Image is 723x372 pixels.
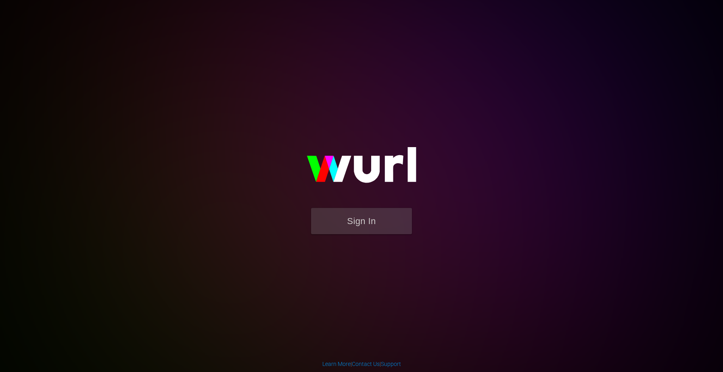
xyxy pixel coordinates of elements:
a: Learn More [322,361,351,367]
button: Sign In [311,208,412,234]
a: Support [381,361,401,367]
a: Contact Us [352,361,380,367]
div: | | [322,360,401,368]
img: wurl-logo-on-black-223613ac3d8ba8fe6dc639794a292ebdb59501304c7dfd60c99c58986ef67473.svg [281,130,442,208]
